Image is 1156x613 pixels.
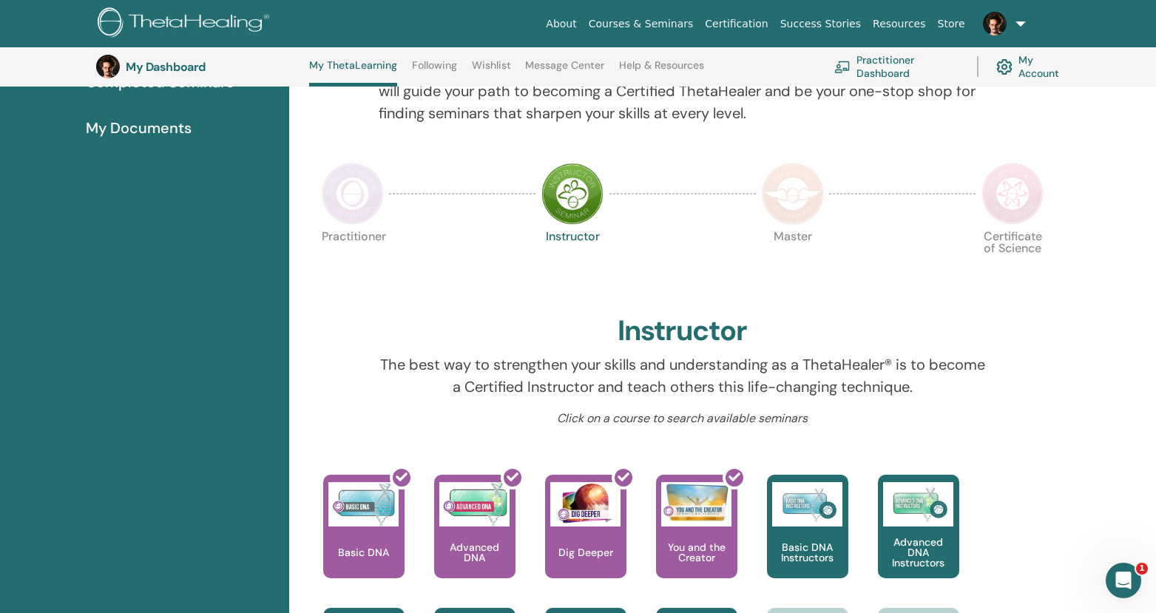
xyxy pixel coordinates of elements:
img: You and the Creator [661,482,731,523]
p: You and the Creator [656,542,737,563]
a: Dig Deeper Dig Deeper [545,475,626,608]
a: You and the Creator You and the Creator [656,475,737,608]
img: chalkboard-teacher.svg [834,61,851,72]
a: My ThetaLearning [309,59,397,87]
span: 1 [1136,563,1148,575]
p: Advanced DNA Instructors [878,537,959,568]
a: Following [412,59,457,83]
img: Certificate of Science [981,163,1044,225]
img: default.jpg [983,12,1007,35]
a: Store [932,10,971,38]
h3: My Dashboard [126,60,274,74]
a: Practitioner Dashboard [834,50,959,83]
img: logo.png [98,7,274,41]
img: Advanced DNA Instructors [883,482,953,526]
a: My Account [996,50,1071,83]
p: Master [762,231,824,293]
img: Basic DNA Instructors [772,482,842,526]
a: Basic DNA Basic DNA [323,475,405,608]
h2: Instructor [618,314,747,348]
p: Practitioner [322,231,384,293]
p: Basic DNA Instructors [767,542,848,563]
a: About [540,10,582,38]
img: Basic DNA [328,482,399,526]
a: Advanced DNA Advanced DNA [434,475,516,608]
p: The best way to strengthen your skills and understanding as a ThetaHealer® is to become a Certifi... [379,353,987,398]
a: Success Stories [774,10,867,38]
img: Instructor [541,163,604,225]
iframe: Intercom live chat [1106,563,1141,598]
img: cog.svg [996,55,1013,78]
p: Certificate of Science [981,231,1044,293]
a: Basic DNA Instructors Basic DNA Instructors [767,475,848,608]
p: Instructor [541,231,604,293]
img: default.jpg [96,55,120,78]
img: Practitioner [322,163,384,225]
a: Help & Resources [619,59,704,83]
a: Message Center [525,59,604,83]
img: Advanced DNA [439,482,510,526]
a: Certification [699,10,774,38]
a: Resources [867,10,932,38]
a: Advanced DNA Instructors Advanced DNA Instructors [878,475,959,608]
span: My Documents [86,117,192,139]
p: Dig Deeper [552,547,619,558]
a: Courses & Seminars [583,10,700,38]
p: Click on a course to search available seminars [379,410,987,427]
p: Advanced DNA [434,542,516,563]
img: Master [762,163,824,225]
img: Dig Deeper [550,482,621,526]
a: Wishlist [472,59,511,83]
